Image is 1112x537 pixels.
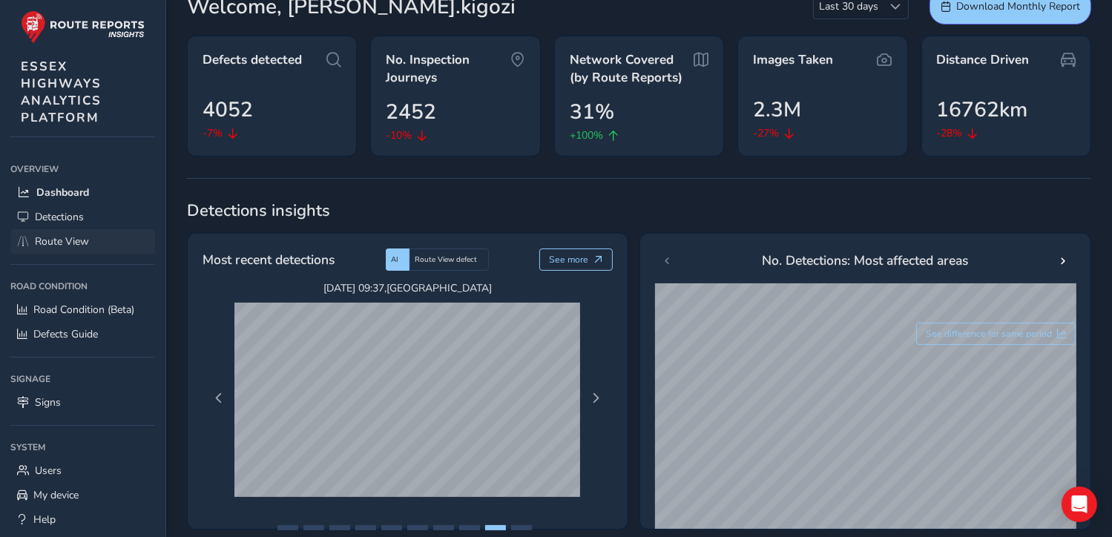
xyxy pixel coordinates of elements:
a: Route View [10,229,155,254]
span: Detections [35,210,84,224]
button: See difference for same period [916,323,1076,345]
span: 4052 [203,94,253,125]
button: Page 1 [277,525,298,530]
span: Network Covered (by Route Reports) [570,51,694,86]
button: Page 8 [459,525,480,530]
span: 2.3M [753,94,801,125]
button: Page 9 [485,525,506,530]
button: Previous Page [208,388,229,409]
div: Signage [10,368,155,390]
button: Page 4 [355,525,376,530]
button: Page 2 [303,525,324,530]
span: ESSEX HIGHWAYS ANALYTICS PLATFORM [21,58,102,126]
img: rr logo [21,10,145,44]
a: Detections [10,205,155,229]
span: Dashboard [36,185,89,200]
span: Images Taken [753,51,833,69]
div: Open Intercom Messenger [1062,487,1097,522]
a: Users [10,458,155,483]
span: AI [392,254,399,265]
button: See more [539,248,613,271]
a: Help [10,507,155,532]
span: -7% [203,125,223,141]
div: System [10,436,155,458]
span: Help [33,513,56,527]
a: Defects Guide [10,322,155,346]
button: Next Page [585,388,606,409]
button: Page 10 [511,525,532,530]
a: Signs [10,390,155,415]
span: Most recent detections [203,250,335,269]
span: -10% [386,128,412,143]
a: Road Condition (Beta) [10,297,155,322]
span: Users [35,464,62,478]
span: Distance Driven [937,51,1030,69]
span: 2452 [386,96,436,128]
span: Detections insights [187,200,1091,222]
span: Defects detected [203,51,302,69]
span: -27% [753,125,779,141]
button: Page 3 [329,525,350,530]
span: Road Condition (Beta) [33,303,134,317]
div: Overview [10,158,155,180]
span: [DATE] 09:37 , [GEOGRAPHIC_DATA] [234,281,580,295]
span: 31% [570,96,614,128]
span: My device [33,488,79,502]
span: No. Detections: Most affected areas [762,251,968,270]
button: Page 5 [381,525,402,530]
span: Defects Guide [33,327,98,341]
span: Route View [35,234,89,248]
span: -28% [937,125,963,141]
span: Route View defect [415,254,478,265]
div: AI [386,248,409,271]
div: Road Condition [10,275,155,297]
span: 16762km [937,94,1028,125]
span: No. Inspection Journeys [386,51,510,86]
span: +100% [570,128,603,143]
button: Page 6 [407,525,428,530]
button: Page 7 [433,525,454,530]
div: Route View defect [409,248,489,271]
a: My device [10,483,155,507]
a: Dashboard [10,180,155,205]
span: Signs [35,395,61,409]
span: See difference for same period [926,328,1052,340]
span: See more [549,254,588,266]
